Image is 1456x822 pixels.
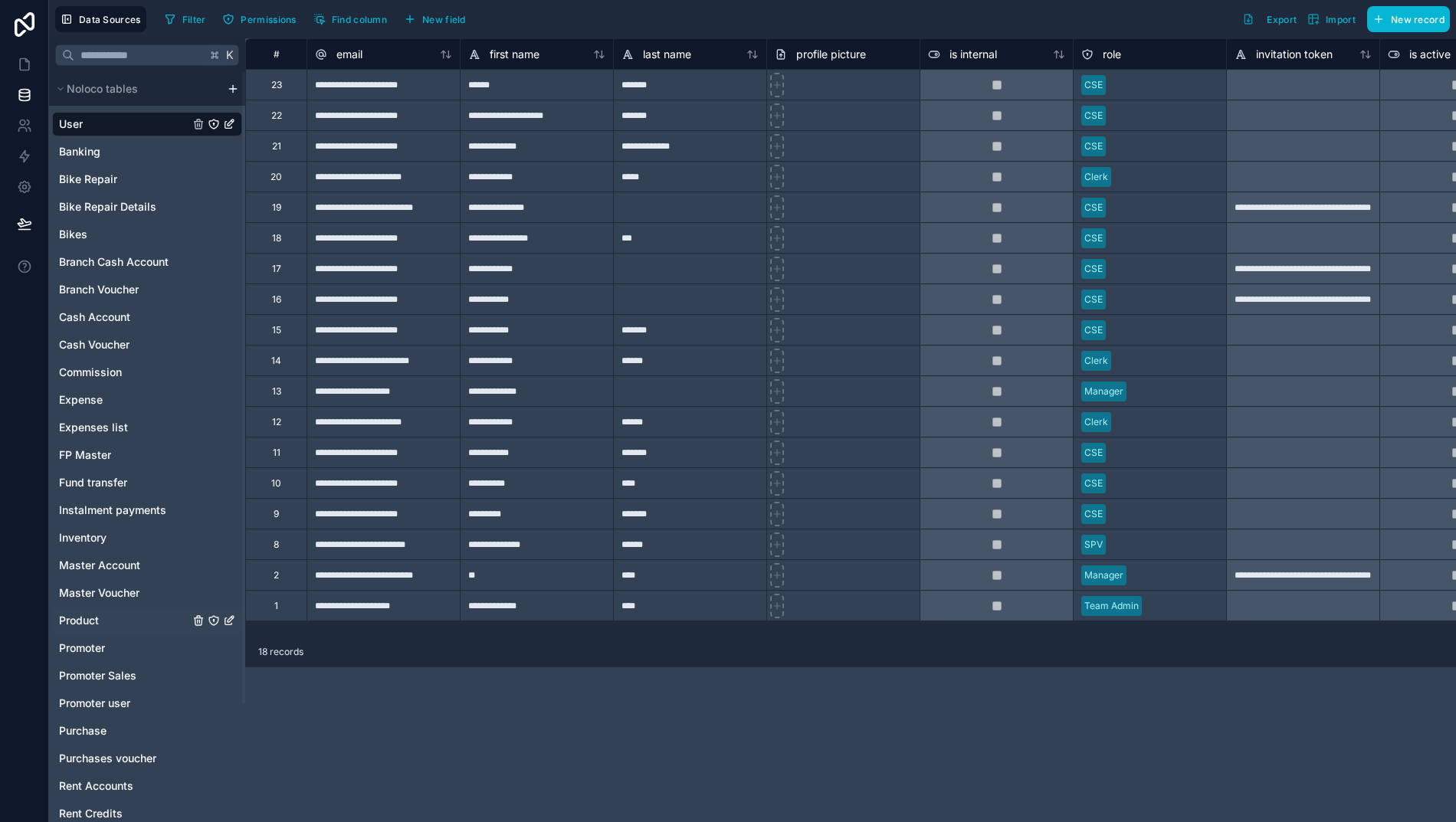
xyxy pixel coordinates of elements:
[272,324,281,336] div: 15
[59,530,107,545] span: Inventory
[796,47,866,62] span: profile picture
[59,806,123,821] span: Rent Credits
[59,172,117,187] span: Bike Repair
[271,110,282,122] div: 22
[59,144,100,159] span: Banking
[274,539,279,551] div: 8
[59,447,189,463] a: FP Master
[59,392,189,408] a: Expense
[398,8,471,31] button: New field
[59,227,87,242] span: Bikes
[271,171,282,183] div: 20
[1084,354,1108,368] div: Clerk
[52,167,242,192] div: Bike Repair
[274,600,278,612] div: 1
[52,746,242,771] div: Purchases voucher
[217,8,301,31] button: Permissions
[59,420,189,435] a: Expenses list
[1409,47,1451,62] span: is active
[272,293,281,306] div: 16
[59,337,189,352] a: Cash Voucher
[52,526,242,550] div: Inventory
[52,636,242,660] div: Promoter
[52,250,242,274] div: Branch Cash Account
[1256,47,1333,62] span: invitation token
[217,8,307,31] a: Permissions
[1084,568,1123,582] div: Manager
[59,751,189,766] a: Purchases voucher
[59,116,83,132] span: User
[52,774,242,798] div: Rent Accounts
[274,569,279,581] div: 2
[52,78,221,100] button: Noloco tables
[59,365,122,380] span: Commission
[59,613,189,628] a: Product
[273,447,280,459] div: 11
[52,222,242,247] div: Bikes
[52,332,242,357] div: Cash Voucher
[336,47,362,62] span: email
[52,112,242,136] div: User
[59,751,156,766] span: Purchases voucher
[949,47,997,62] span: is internal
[59,282,139,297] span: Branch Voucher
[1084,385,1123,398] div: Manager
[225,50,235,61] span: K
[52,277,242,302] div: Branch Voucher
[52,498,242,522] div: Instalment payments
[271,477,281,490] div: 10
[1084,170,1108,184] div: Clerk
[159,8,212,31] button: Filter
[59,806,189,821] a: Rent Credits
[52,553,242,578] div: Master Account
[59,778,133,794] span: Rent Accounts
[59,254,189,270] a: Branch Cash Account
[52,470,242,495] div: Fund transfer
[59,558,189,573] a: Master Account
[272,385,281,398] div: 13
[1391,14,1445,25] span: New record
[59,503,189,518] a: Instalment payments
[59,199,189,215] a: Bike Repair Details
[52,415,242,440] div: Expenses list
[59,668,189,683] a: Promoter Sales
[59,172,189,187] a: Bike Repair
[59,365,189,380] a: Commission
[332,14,387,25] span: Find column
[59,144,189,159] a: Banking
[59,503,166,518] span: Instalment payments
[1237,6,1302,32] button: Export
[1084,293,1103,306] div: CSE
[1084,538,1103,552] div: SPV
[59,420,128,435] span: Expenses list
[59,696,189,711] a: Promoter user
[59,585,189,601] a: Master Voucher
[52,305,242,329] div: Cash Account
[258,646,303,658] span: 18 records
[490,47,539,62] span: first name
[52,663,242,688] div: Promoter Sales
[241,14,296,25] span: Permissions
[59,309,130,325] span: Cash Account
[59,613,99,628] span: Product
[272,140,281,152] div: 21
[59,199,156,215] span: Bike Repair Details
[308,8,392,31] button: Find column
[1084,599,1139,613] div: Team Admin
[59,668,136,683] span: Promoter Sales
[643,47,691,62] span: last name
[1361,6,1450,32] a: New record
[1084,323,1103,337] div: CSE
[272,416,281,428] div: 12
[59,723,107,738] span: Purchase
[257,48,295,60] div: #
[1084,109,1103,123] div: CSE
[1103,47,1121,62] span: role
[271,79,282,91] div: 23
[182,14,206,25] span: Filter
[1367,6,1450,32] button: New record
[1302,6,1361,32] button: Import
[59,475,189,490] a: Fund transfer
[1084,231,1103,245] div: CSE
[55,6,146,32] button: Data Sources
